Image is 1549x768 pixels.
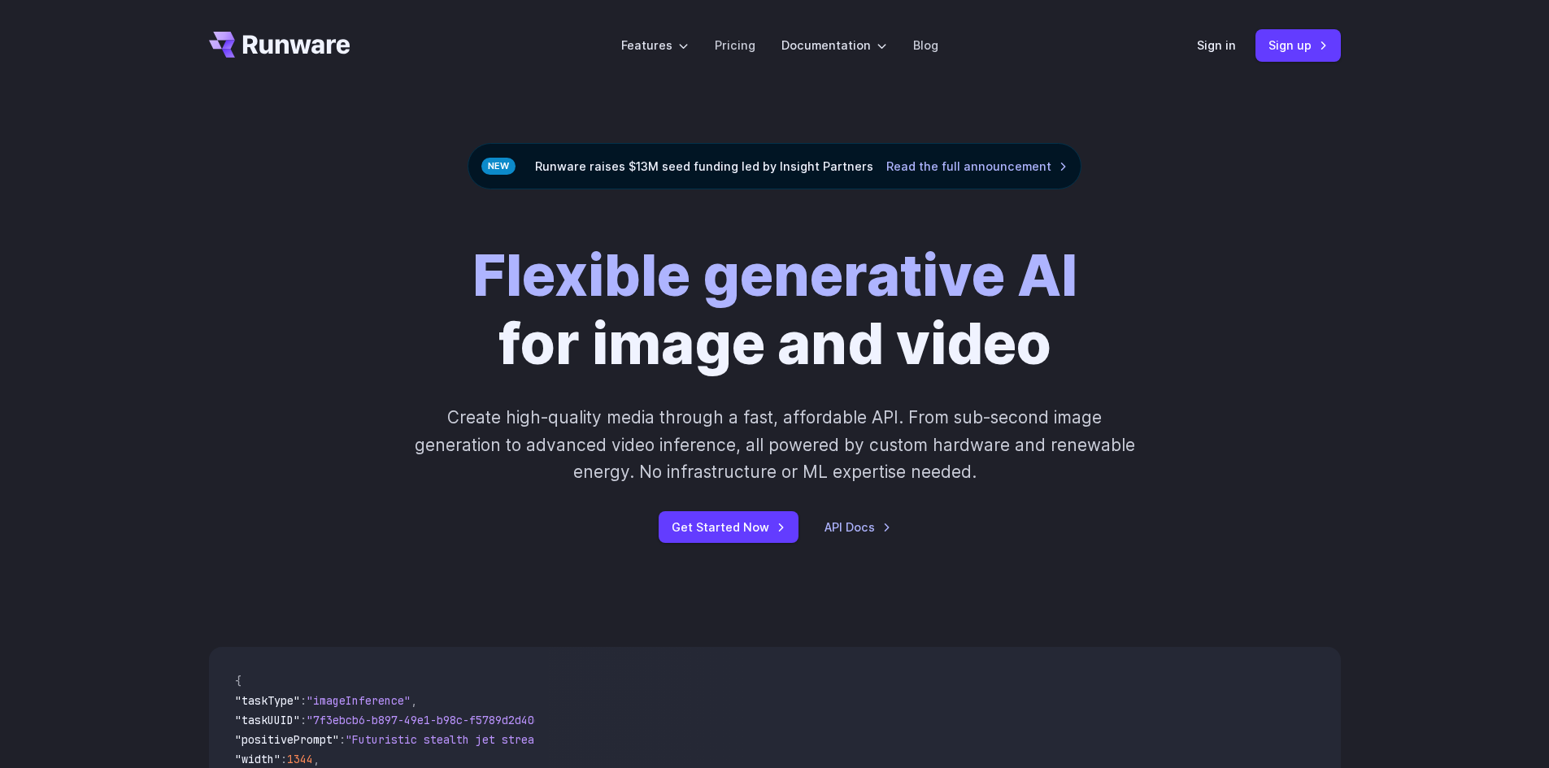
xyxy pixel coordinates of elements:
a: Blog [913,36,938,54]
span: "width" [235,752,281,766]
h1: for image and video [472,241,1077,378]
a: Sign in [1197,36,1236,54]
span: : [300,713,307,727]
span: "taskUUID" [235,713,300,727]
span: "taskType" [235,693,300,708]
a: Get Started Now [659,511,798,543]
span: { [235,674,241,688]
span: : [281,752,287,766]
span: "positivePrompt" [235,732,339,747]
span: "imageInference" [307,693,411,708]
a: Sign up [1255,29,1341,61]
span: "Futuristic stealth jet streaking through a neon-lit cityscape with glowing purple exhaust" [346,732,938,747]
a: API Docs [825,518,891,536]
strong: Flexible generative AI [472,241,1077,310]
span: , [411,693,417,708]
label: Features [621,36,689,54]
span: , [313,752,320,766]
label: Documentation [781,36,887,54]
a: Pricing [715,36,755,54]
span: "7f3ebcb6-b897-49e1-b98c-f5789d2d40d7" [307,713,554,727]
a: Go to / [209,32,350,58]
span: 1344 [287,752,313,766]
a: Read the full announcement [886,157,1068,176]
p: Create high-quality media through a fast, affordable API. From sub-second image generation to adv... [412,404,1137,485]
div: Runware raises $13M seed funding led by Insight Partners [468,143,1081,189]
span: : [339,732,346,747]
span: : [300,693,307,708]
